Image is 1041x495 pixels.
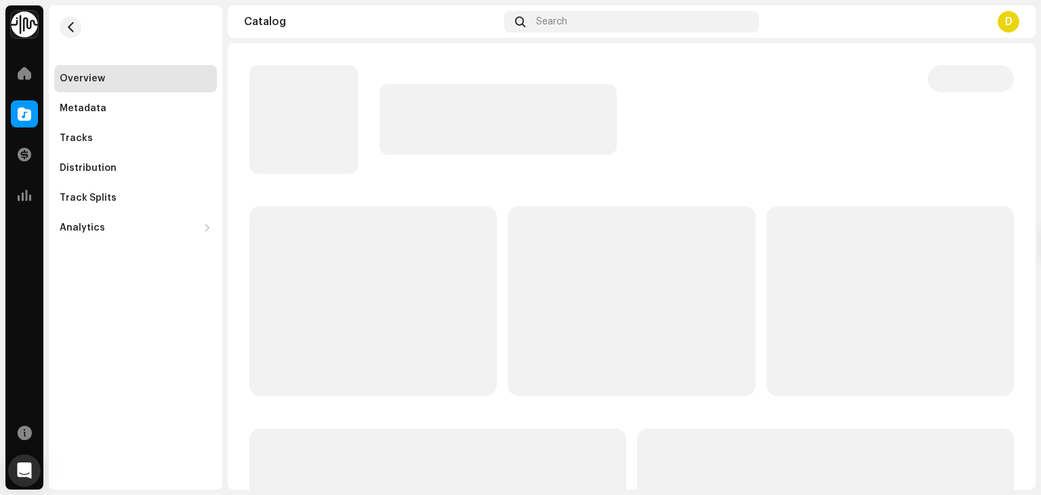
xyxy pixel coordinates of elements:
[998,11,1019,33] div: D
[11,11,38,38] img: 0f74c21f-6d1c-4dbc-9196-dbddad53419e
[54,214,217,241] re-m-nav-dropdown: Analytics
[54,95,217,122] re-m-nav-item: Metadata
[8,454,41,487] div: Open Intercom Messenger
[54,155,217,182] re-m-nav-item: Distribution
[54,65,217,92] re-m-nav-item: Overview
[60,73,105,84] div: Overview
[536,16,567,27] span: Search
[244,16,499,27] div: Catalog
[54,125,217,152] re-m-nav-item: Tracks
[60,163,117,174] div: Distribution
[54,184,217,212] re-m-nav-item: Track Splits
[60,103,106,114] div: Metadata
[60,222,105,233] div: Analytics
[60,193,117,203] div: Track Splits
[60,133,93,144] div: Tracks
